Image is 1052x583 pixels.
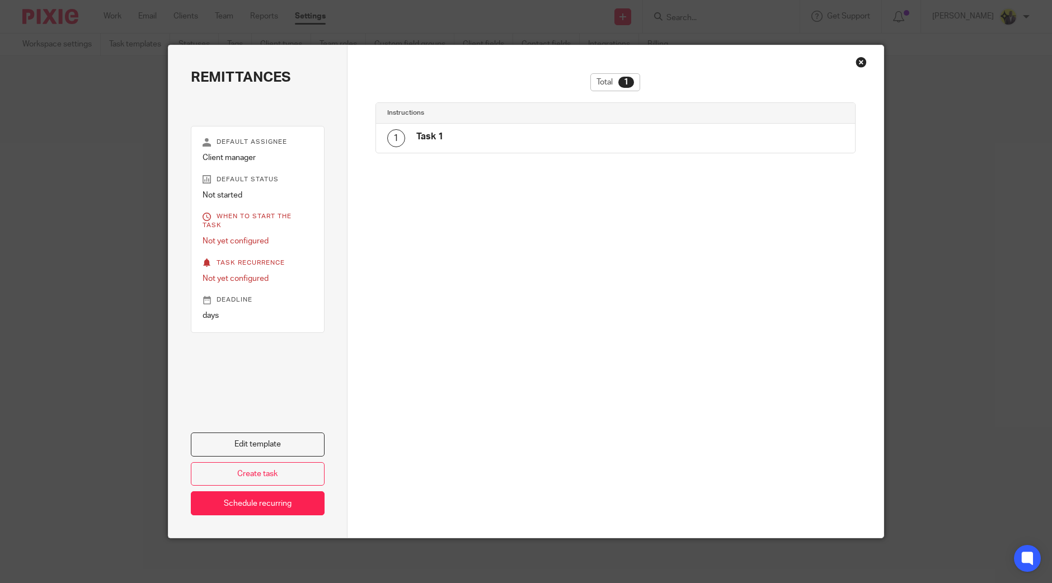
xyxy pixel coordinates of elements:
[203,310,313,321] p: days
[191,491,325,515] a: Schedule recurring
[191,432,325,457] a: Edit template
[203,152,313,163] p: Client manager
[387,109,616,117] h4: Instructions
[191,68,325,87] h2: REMITTANCES
[590,73,640,91] div: Total
[387,129,405,147] div: 1
[416,131,443,143] h4: Task 1
[191,462,325,486] a: Create task
[203,175,313,184] p: Default status
[203,236,313,247] p: Not yet configured
[203,138,313,147] p: Default assignee
[203,212,313,230] p: When to start the task
[618,77,634,88] div: 1
[203,258,313,267] p: Task recurrence
[856,57,867,68] div: Close this dialog window
[203,273,313,284] p: Not yet configured
[203,295,313,304] p: Deadline
[203,190,313,201] p: Not started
